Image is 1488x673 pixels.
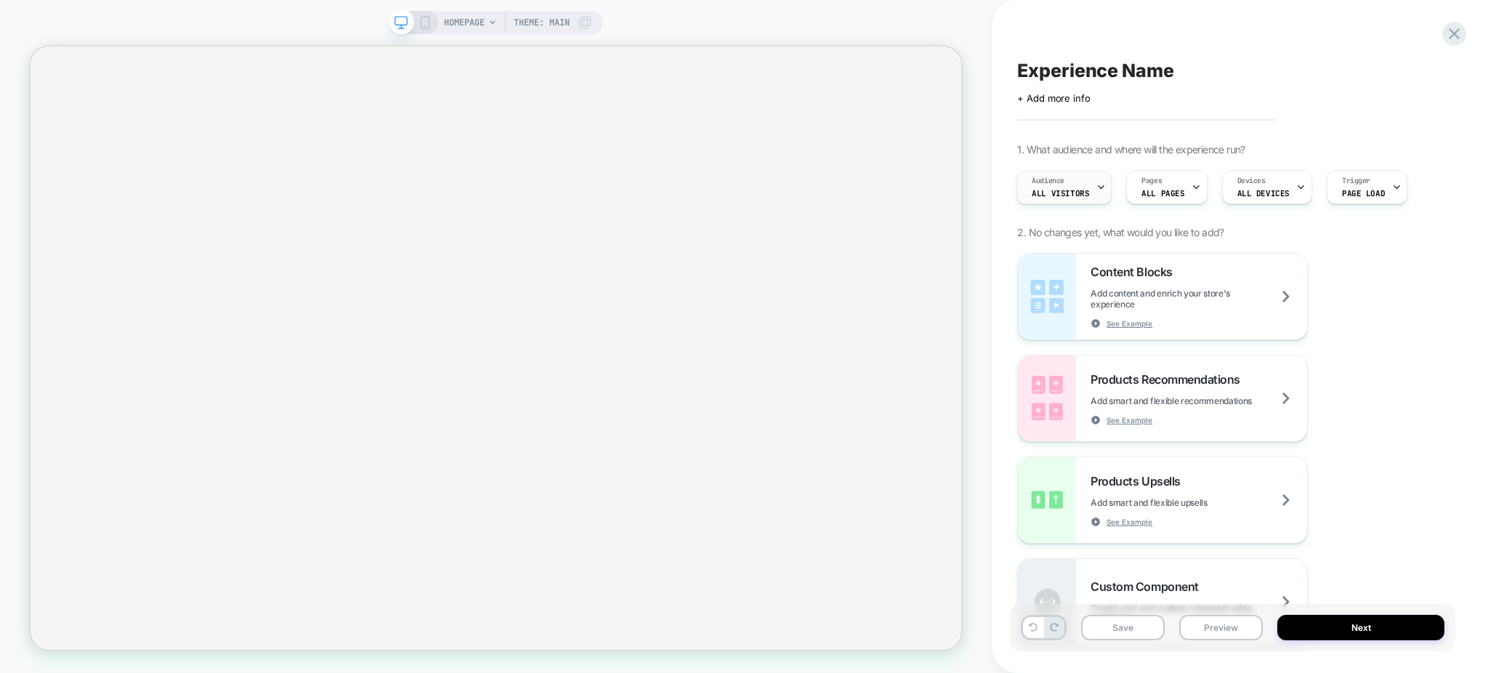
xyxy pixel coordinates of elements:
[1017,60,1173,81] span: Experience Name
[1141,176,1162,186] span: Pages
[444,11,485,34] span: HOMEPAGE
[1141,188,1184,198] span: ALL PAGES
[1091,288,1307,310] span: Add content and enrich your store's experience
[1091,395,1288,406] span: Add smart and flexible recommendations
[1107,415,1152,425] span: See Example
[1032,188,1089,198] span: All Visitors
[1017,92,1090,104] span: + Add more info
[1277,615,1444,640] button: Next
[1017,143,1245,156] span: 1. What audience and where will the experience run?
[1081,615,1165,640] button: Save
[1107,318,1152,329] span: See Example
[1237,176,1266,186] span: Devices
[1091,579,1205,594] span: Custom Component
[1237,188,1290,198] span: ALL DEVICES
[1091,497,1243,508] span: Add smart and flexible upsells
[1107,517,1152,527] span: See Example
[1091,265,1179,279] span: Content Blocks
[1179,615,1263,640] button: Preview
[1032,176,1064,186] span: Audience
[514,11,570,34] span: Theme: MAIN
[1017,226,1224,238] span: 2. No changes yet, what would you like to add?
[1091,603,1307,624] span: Create your own custom componet using html/css/js
[1342,176,1370,186] span: Trigger
[1091,372,1247,387] span: Products Recommendations
[1342,188,1385,198] span: Page Load
[1091,474,1187,488] span: Products Upsells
